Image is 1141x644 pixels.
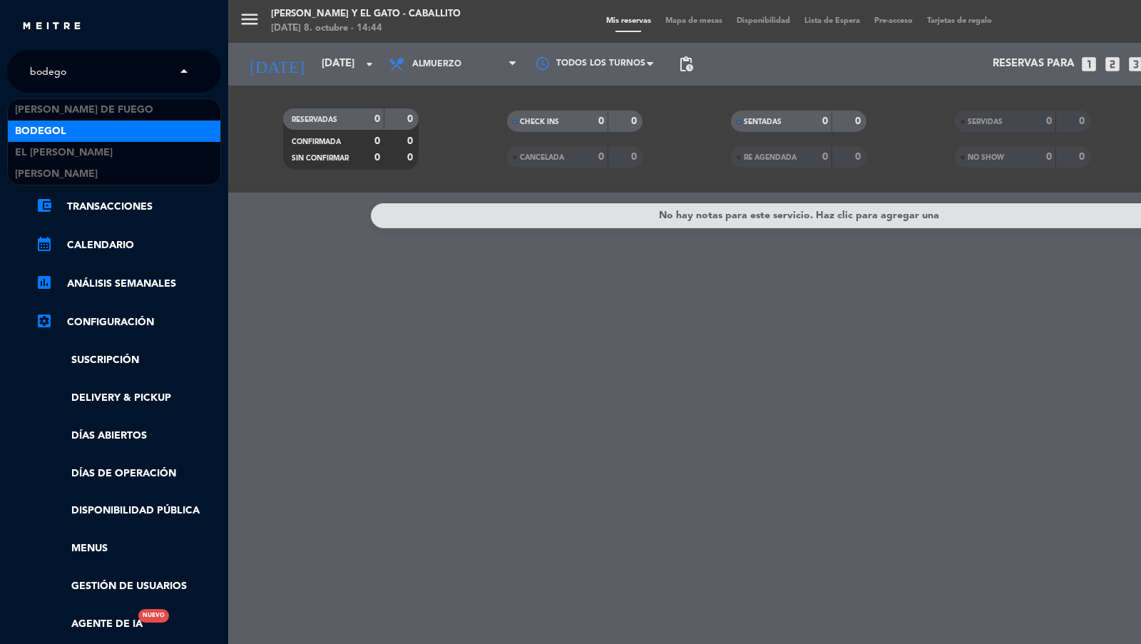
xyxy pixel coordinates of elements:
[36,235,53,252] i: calendar_month
[36,197,53,214] i: account_balance_wallet
[36,274,53,291] i: assessment
[15,123,66,140] span: Bodegol
[21,21,82,32] img: MEITRE
[15,102,153,118] span: [PERSON_NAME] de Fuego
[36,312,53,329] i: settings_applications
[36,275,221,292] a: assessmentANÁLISIS SEMANALES
[36,541,221,557] a: Menus
[138,609,169,623] div: Nuevo
[36,428,221,444] a: Días abiertos
[36,616,143,633] a: Agente de IANuevo
[15,145,113,161] span: El [PERSON_NAME]
[15,166,98,183] span: [PERSON_NAME]
[36,237,221,254] a: calendar_monthCalendario
[36,503,221,519] a: Disponibilidad pública
[36,578,221,595] a: Gestión de usuarios
[36,352,221,369] a: Suscripción
[36,466,221,482] a: Días de Operación
[36,314,221,331] a: Configuración
[36,198,221,215] a: account_balance_walletTransacciones
[36,390,221,407] a: Delivery & Pickup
